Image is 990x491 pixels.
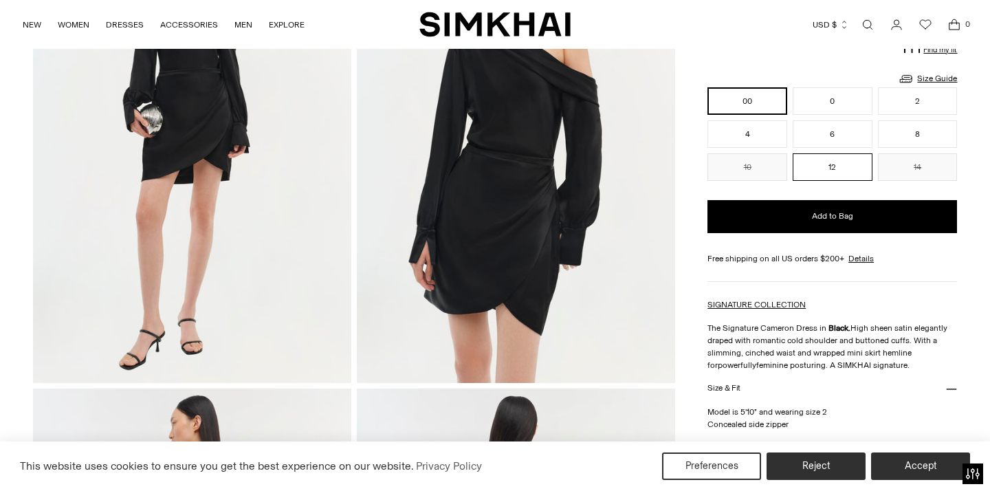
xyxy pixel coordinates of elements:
[707,371,957,406] button: Size & Fit
[878,120,958,148] button: 8
[812,210,853,222] span: Add to Bag
[940,11,968,39] a: Open cart modal
[106,10,144,40] a: DRESSES
[234,10,252,40] a: MEN
[878,153,958,181] button: 14
[848,252,874,265] a: Details
[707,153,787,181] button: 10
[767,452,866,480] button: Reject
[160,10,218,40] a: ACCESSORIES
[793,153,872,181] button: 12
[707,384,740,393] h3: Size & Fit
[20,459,414,472] span: This website uses cookies to ensure you get the best experience on our website.
[718,360,756,370] span: powerfully
[912,11,939,39] a: Wishlist
[707,120,787,148] button: 4
[871,452,970,480] button: Accept
[707,300,806,309] a: SIGNATURE COLLECTION
[707,200,957,233] button: Add to Bag
[793,120,872,148] button: 6
[793,87,872,115] button: 0
[419,11,571,38] a: SIMKHAI
[707,323,947,370] span: High sheen satin elegantly draped with romantic cold shoulder and buttoned cuffs. With a slimming...
[269,10,305,40] a: EXPLORE
[756,360,910,370] span: feminine posturing. A SIMKHAI signature.
[854,11,881,39] a: Open search modal
[58,10,89,40] a: WOMEN
[23,10,41,40] a: NEW
[813,10,849,40] button: USD $
[878,87,958,115] button: 2
[662,452,761,480] button: Preferences
[898,70,957,87] a: Size Guide
[707,87,787,115] button: 00
[707,252,957,265] div: Free shipping on all US orders $200+
[707,406,957,430] p: Model is 5'10" and wearing size 2 Concealed side zipper
[414,456,484,477] a: Privacy Policy (opens in a new tab)
[707,322,957,371] p: The Signature Cameron Dress in
[961,18,973,30] span: 0
[828,323,850,333] strong: Black.
[883,11,910,39] a: Go to the account page
[11,439,138,480] iframe: Sign Up via Text for Offers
